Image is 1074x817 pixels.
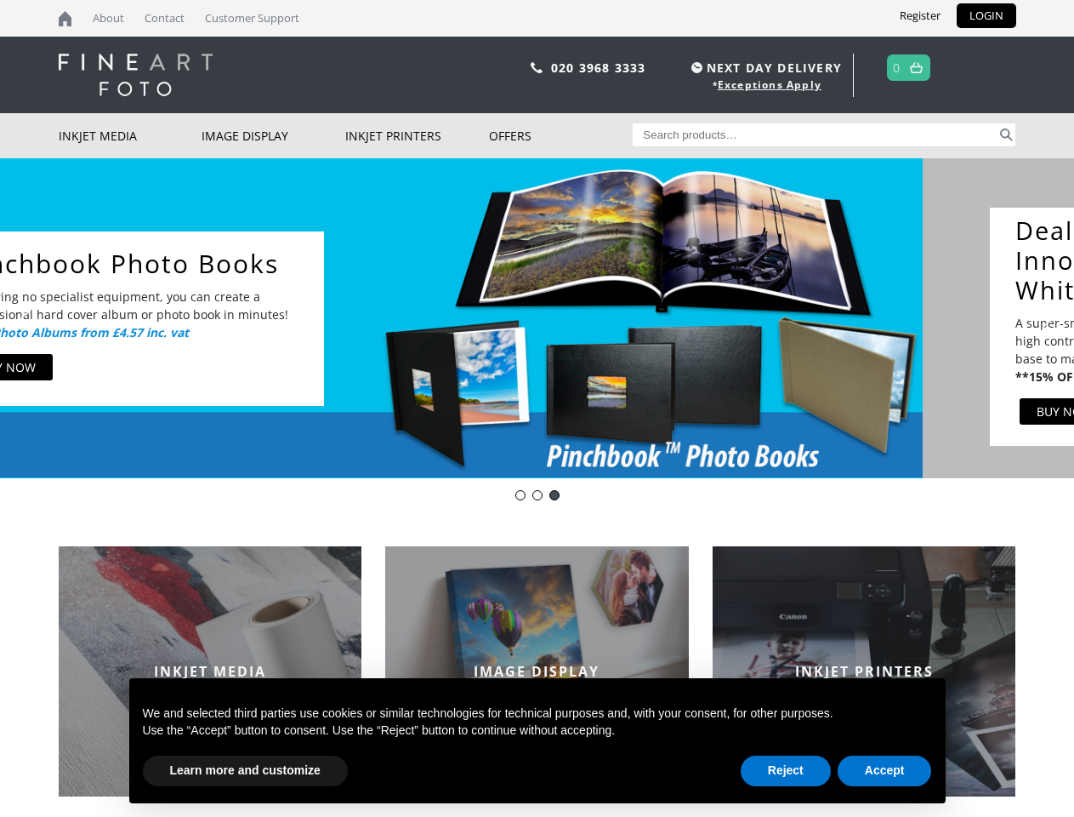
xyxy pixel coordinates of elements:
a: Image Display [202,113,345,158]
img: time.svg [691,62,702,73]
a: Offers [489,113,633,158]
a: 0 [893,55,901,80]
h2: INKJET MEDIA [59,662,362,681]
img: next arrow [1034,305,1061,332]
p: We and selected third parties use cookies or similar technologies for technical purposes and, wit... [143,706,932,723]
img: logo-white.svg [59,54,213,96]
input: Search products… [633,123,997,146]
img: basket.svg [910,62,923,73]
button: Search [997,123,1016,146]
p: Use the “Accept” button to consent. Use the “Reject” button to continue without accepting. [143,723,932,740]
h2: IMAGE DISPLAY [385,662,689,681]
img: previous arrow [13,305,40,332]
a: LOGIN [957,3,1016,28]
div: pinch book [532,490,543,500]
span: NEXT DAY DELIVERY [687,58,842,77]
a: Inkjet Media [59,113,202,158]
h2: INKJET PRINTERS [713,662,1016,681]
img: phone.svg [531,62,543,73]
a: Register [887,3,953,28]
a: Inkjet Printers [345,113,489,158]
a: Exceptions Apply [718,77,821,92]
button: Accept [838,756,932,786]
div: Innova-general [515,490,526,500]
button: Learn more and customize [143,756,348,786]
button: Reject [741,756,831,786]
div: DOTWEEK- IFA39 [549,490,560,500]
div: Choose slide to display. [512,487,563,504]
a: 020 3968 3333 [551,60,646,76]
